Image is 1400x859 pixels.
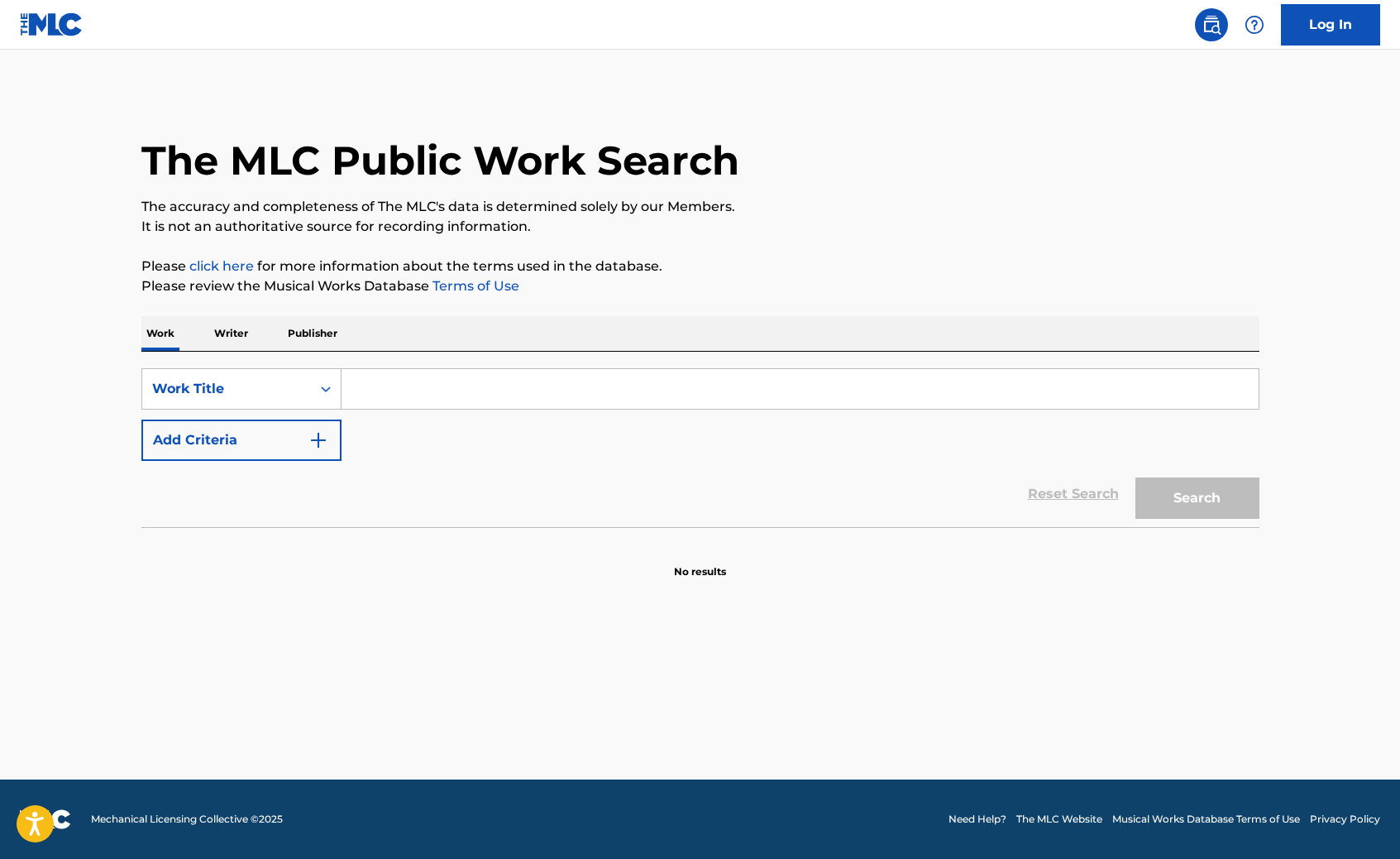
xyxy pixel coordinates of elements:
a: Terms of Use [429,278,519,294]
p: Work [141,316,179,351]
img: MLC Logo [20,12,84,36]
a: Need Help? [948,812,1006,827]
img: help [1245,15,1264,35]
img: search [1202,15,1221,35]
a: click here [189,258,254,274]
p: Writer [209,316,253,351]
form: Search Form [141,368,1259,527]
p: Publisher [283,316,342,351]
p: No results [674,545,726,579]
div: Help [1238,8,1271,41]
span: Mechanical Licensing Collective © 2025 [91,812,283,827]
p: The accuracy and completeness of The MLC's data is determined solely by our Members. [141,197,1259,217]
img: 9d2ae6d4665cec9f34b9.svg [308,430,328,450]
a: The MLC Website [1016,812,1102,827]
button: Add Criteria [141,420,342,461]
a: Public Search [1195,8,1228,41]
img: logo [20,809,71,829]
p: Please for more information about the terms used in the database. [141,257,1259,276]
iframe: Chat Widget [1317,780,1400,859]
a: Musical Works Database Terms of Use [1112,812,1300,827]
p: Please review the Musical Works Database [141,276,1259,296]
p: It is not an authoritative source for recording information. [141,217,1259,237]
h1: The MLC Public Work Search [141,136,739,185]
div: Work Title [152,379,301,399]
a: Privacy Policy [1310,812,1380,827]
a: Log In [1281,4,1380,46]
